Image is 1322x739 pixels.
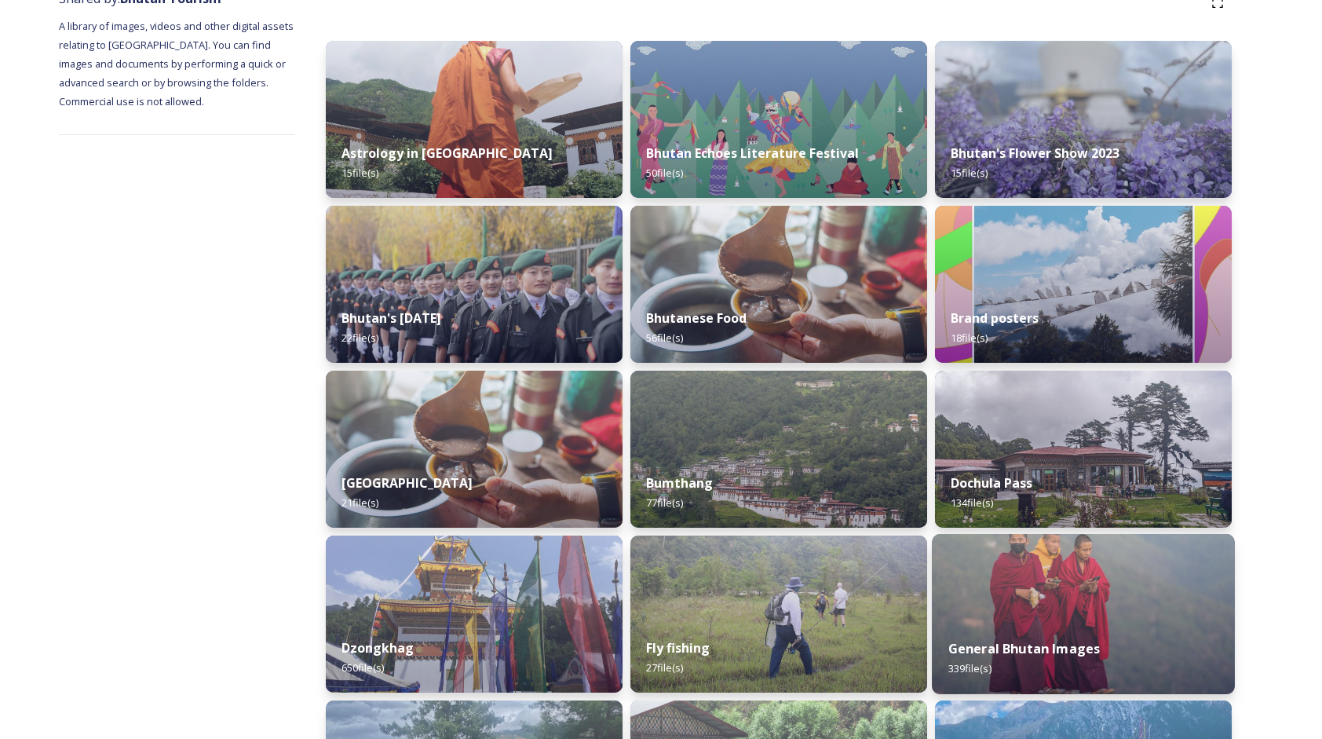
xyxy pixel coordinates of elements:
[646,639,710,657] strong: Fly fishing
[948,661,991,675] span: 339 file(s)
[646,166,683,180] span: 50 file(s)
[951,166,988,180] span: 15 file(s)
[935,41,1232,198] img: Bhutan%2520Flower%2520Show2.jpg
[646,145,859,162] strong: Bhutan Echoes Literature Festival
[646,660,683,675] span: 27 file(s)
[951,331,988,345] span: 18 file(s)
[646,474,713,492] strong: Bumthang
[341,331,378,345] span: 22 file(s)
[341,166,378,180] span: 15 file(s)
[326,206,623,363] img: Bhutan%2520National%2520Day10.jpg
[951,309,1039,327] strong: Brand posters
[341,474,473,492] strong: [GEOGRAPHIC_DATA]
[341,660,384,675] span: 650 file(s)
[326,41,623,198] img: _SCH1465.jpg
[630,536,927,693] img: by%2520Ugyen%2520Wangchuk14.JPG
[951,474,1032,492] strong: Dochula Pass
[948,640,1101,657] strong: General Bhutan Images
[646,331,683,345] span: 56 file(s)
[341,496,378,510] span: 21 file(s)
[932,534,1235,694] img: MarcusWestbergBhutanHiRes-23.jpg
[951,145,1119,162] strong: Bhutan's Flower Show 2023
[326,536,623,693] img: Festival%2520Header.jpg
[630,206,927,363] img: Bumdeling%2520090723%2520by%2520Amp%2520Sripimanwat-4.jpg
[935,371,1232,528] img: 2022-10-01%252011.41.43.jpg
[646,496,683,510] span: 77 file(s)
[951,496,993,510] span: 134 file(s)
[326,371,623,528] img: Bumdeling%2520090723%2520by%2520Amp%2520Sripimanwat-4%25202.jpg
[646,309,747,327] strong: Bhutanese Food
[341,309,441,327] strong: Bhutan's [DATE]
[59,19,296,108] span: A library of images, videos and other digital assets relating to [GEOGRAPHIC_DATA]. You can find ...
[341,145,553,162] strong: Astrology in [GEOGRAPHIC_DATA]
[630,41,927,198] img: Bhutan%2520Echoes7.jpg
[341,639,414,657] strong: Dzongkhag
[935,206,1232,363] img: Bhutan_Believe_800_1000_4.jpg
[630,371,927,528] img: Bumthang%2520180723%2520by%2520Amp%2520Sripimanwat-20.jpg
